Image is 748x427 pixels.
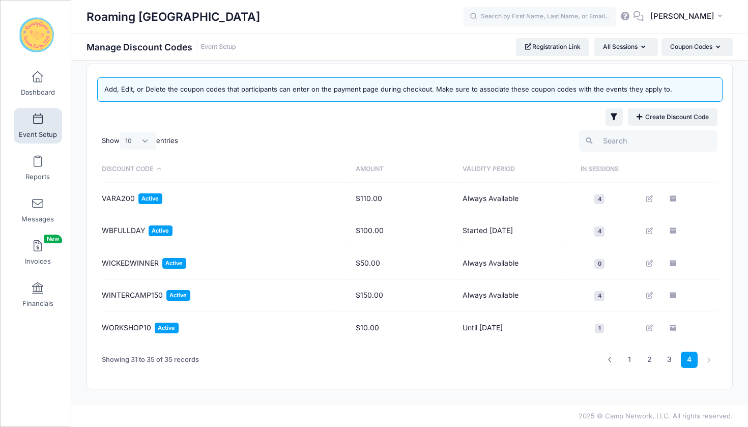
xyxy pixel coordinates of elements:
th: In Sessions: activate to sort column ascending [564,156,635,183]
span: Financials [22,299,53,308]
td: Always Available [457,183,564,215]
span: WORKSHOP10 [102,323,151,333]
a: Archive [666,223,681,239]
span: WINTERCAMP150 [102,290,163,301]
a: Pause [690,223,705,239]
td: $150.00 [351,280,457,312]
span: Messages [21,215,54,223]
td: Always Available [457,280,564,312]
span: New [44,235,62,243]
a: Roaming Gnome Theatre [1,11,72,59]
span: 4 [594,291,605,301]
a: Archive [666,320,681,335]
span: Active [149,225,172,236]
a: Event Setup [14,108,62,144]
h1: Roaming [GEOGRAPHIC_DATA] [87,5,260,29]
span: WBFULLDAY [102,225,145,236]
span: VARA200 [102,193,135,204]
input: Search [579,130,717,152]
a: Archive [666,288,681,303]
a: Archive [666,255,681,271]
button: Coupon Codes [661,38,733,55]
div: Add, Edit, or Delete the coupon codes that participants can enter on the payment page during chec... [104,84,672,95]
span: Reports [25,173,50,181]
a: Pause [690,191,705,206]
label: Show entries [102,132,178,150]
span: Active [155,323,179,333]
span: Event Setup [19,130,57,139]
span: 2025 © Camp Network, LLC. All rights reserved. [579,412,733,420]
a: 1 [621,352,638,368]
td: Always Available [457,247,564,280]
a: Edit [643,223,658,239]
a: Dashboard [14,66,62,101]
a: Financials [14,277,62,312]
span: WICKEDWINNER [102,258,159,269]
h1: Manage Discount Codes [87,42,236,52]
span: [PERSON_NAME] [650,11,714,22]
span: 4 [594,226,605,236]
td: $10.00 [351,312,457,344]
a: Edit [643,191,658,206]
a: Edit [643,320,658,335]
span: 0 [594,259,605,269]
a: InvoicesNew [14,235,62,270]
a: 3 [661,352,678,368]
span: Invoices [25,257,51,266]
a: Archive [666,191,681,206]
a: Edit [643,288,658,303]
span: Dashboard [21,88,55,97]
td: $100.00 [351,215,457,248]
a: 2 [641,352,658,368]
input: Search by First Name, Last Name, or Email... [464,7,616,27]
th: Validity Period: activate to sort column ascending [457,156,564,183]
button: All Sessions [594,38,658,55]
a: Pause [690,320,705,335]
span: Active [162,258,186,269]
a: Registration Link [516,38,590,55]
button: [PERSON_NAME] [644,5,733,29]
div: Showing 31 to 35 of 35 records [102,348,199,372]
a: Edit [643,255,658,271]
span: Active [138,193,162,204]
a: Messages [14,192,62,228]
a: Event Setup [201,43,236,51]
td: $50.00 [351,247,457,280]
th: Amount: activate to sort column ascending [351,156,457,183]
span: 1 [595,324,604,333]
td: Until [DATE] [457,312,564,344]
select: Showentries [120,132,156,150]
td: $110.00 [351,183,457,215]
a: Create Discount Code [628,108,717,126]
span: 4 [594,194,605,204]
th: Discount Code: activate to sort column descending [102,156,351,183]
a: 4 [681,352,698,368]
a: Reports [14,150,62,186]
a: Pause [690,288,705,303]
a: Pause [690,255,705,271]
img: Roaming Gnome Theatre [17,16,55,54]
td: Started [DATE] [457,215,564,248]
span: Active [166,290,190,301]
